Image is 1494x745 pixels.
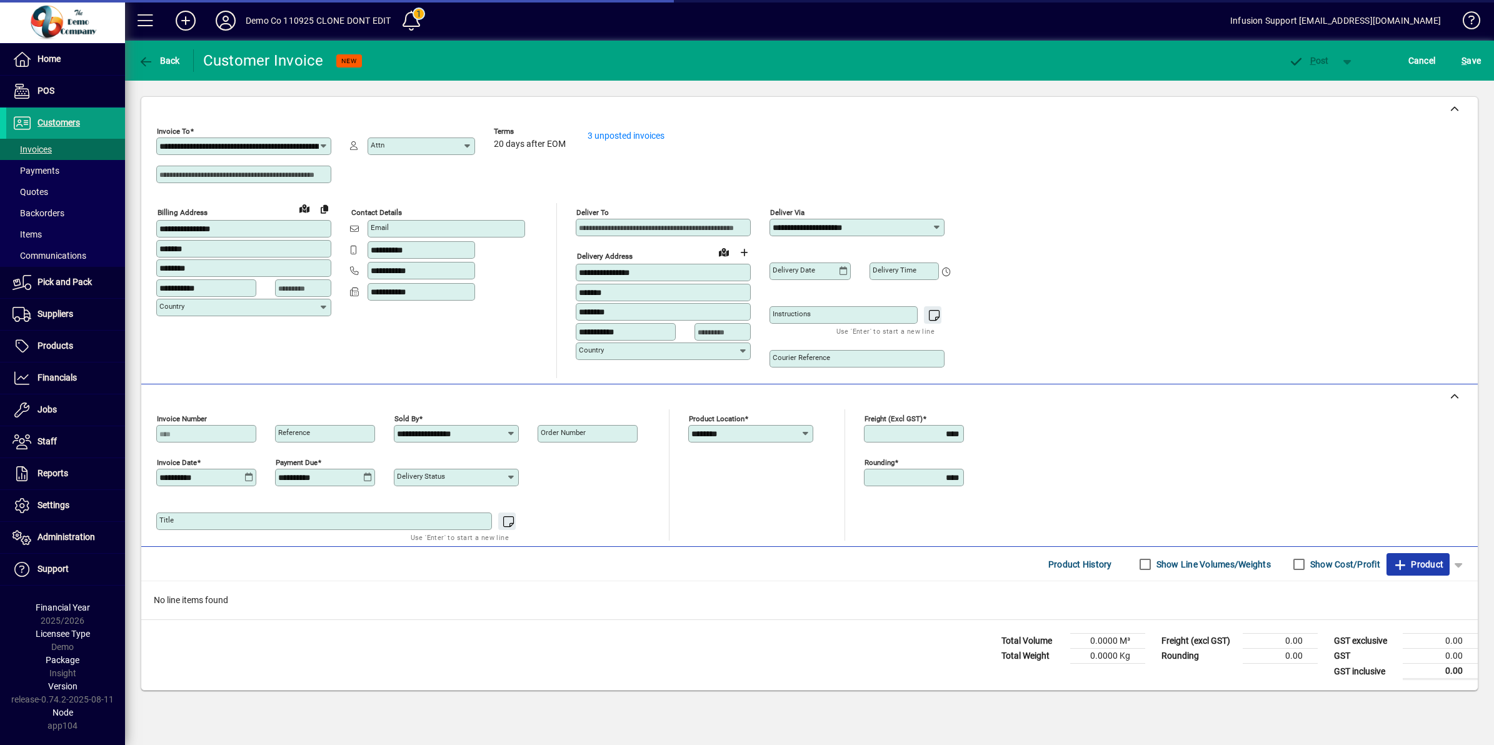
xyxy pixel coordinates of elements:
[6,224,125,245] a: Items
[138,56,180,66] span: Back
[1328,664,1403,679] td: GST inclusive
[689,414,744,423] mat-label: Product location
[6,394,125,426] a: Jobs
[1403,664,1478,679] td: 0.00
[494,139,566,149] span: 20 days after EOM
[734,242,754,262] button: Choose address
[6,331,125,362] a: Products
[46,655,79,665] span: Package
[1403,634,1478,649] td: 0.00
[773,266,815,274] mat-label: Delivery date
[6,458,125,489] a: Reports
[13,208,64,218] span: Backorders
[6,522,125,553] a: Administration
[166,9,206,32] button: Add
[38,309,73,319] span: Suppliers
[203,51,324,71] div: Customer Invoice
[1393,554,1443,574] span: Product
[1288,56,1329,66] span: ost
[38,404,57,414] span: Jobs
[53,707,73,717] span: Node
[13,251,86,261] span: Communications
[579,346,604,354] mat-label: Country
[36,629,90,639] span: Licensee Type
[13,229,42,239] span: Items
[6,139,125,160] a: Invoices
[6,362,125,394] a: Financials
[141,581,1478,619] div: No line items found
[6,181,125,202] a: Quotes
[135,49,183,72] button: Back
[1328,634,1403,649] td: GST exclusive
[38,54,61,64] span: Home
[1154,558,1271,571] label: Show Line Volumes/Weights
[865,414,923,423] mat-label: Freight (excl GST)
[1458,49,1484,72] button: Save
[6,245,125,266] a: Communications
[276,458,318,467] mat-label: Payment due
[494,127,569,136] span: Terms
[1155,649,1243,664] td: Rounding
[1043,553,1117,576] button: Product History
[1461,56,1466,66] span: S
[38,372,77,382] span: Financials
[206,9,246,32] button: Profile
[770,208,805,217] mat-label: Deliver via
[773,309,811,318] mat-label: Instructions
[836,324,935,338] mat-hint: Use 'Enter' to start a new line
[1308,558,1380,571] label: Show Cost/Profit
[1461,51,1481,71] span: ave
[38,277,92,287] span: Pick and Pack
[873,266,916,274] mat-label: Delivery time
[397,472,445,481] mat-label: Delivery status
[394,414,419,423] mat-label: Sold by
[13,166,59,176] span: Payments
[1070,634,1145,649] td: 0.0000 M³
[6,160,125,181] a: Payments
[6,267,125,298] a: Pick and Pack
[125,49,194,72] app-page-header-button: Back
[159,516,174,524] mat-label: Title
[1243,634,1318,649] td: 0.00
[157,458,197,467] mat-label: Invoice date
[157,414,207,423] mat-label: Invoice number
[6,202,125,224] a: Backorders
[1328,649,1403,664] td: GST
[1070,649,1145,664] td: 0.0000 Kg
[1403,649,1478,664] td: 0.00
[38,500,69,510] span: Settings
[38,532,95,542] span: Administration
[865,458,895,467] mat-label: Rounding
[411,530,509,544] mat-hint: Use 'Enter' to start a new line
[38,436,57,446] span: Staff
[1048,554,1112,574] span: Product History
[1155,634,1243,649] td: Freight (excl GST)
[995,649,1070,664] td: Total Weight
[6,44,125,75] a: Home
[1243,649,1318,664] td: 0.00
[1408,51,1436,71] span: Cancel
[588,131,664,141] a: 3 unposted invoices
[246,11,391,31] div: Demo Co 110925 CLONE DONT EDIT
[1230,11,1441,31] div: Infusion Support [EMAIL_ADDRESS][DOMAIN_NAME]
[6,426,125,457] a: Staff
[38,341,73,351] span: Products
[48,681,78,691] span: Version
[576,208,609,217] mat-label: Deliver To
[6,299,125,330] a: Suppliers
[341,57,357,65] span: NEW
[1405,49,1439,72] button: Cancel
[541,428,586,437] mat-label: Order number
[6,76,125,107] a: POS
[159,302,184,311] mat-label: Country
[1282,49,1335,72] button: Post
[371,223,389,232] mat-label: Email
[6,554,125,585] a: Support
[314,199,334,219] button: Copy to Delivery address
[13,187,48,197] span: Quotes
[38,468,68,478] span: Reports
[157,127,190,136] mat-label: Invoice To
[38,86,54,96] span: POS
[38,564,69,574] span: Support
[371,141,384,149] mat-label: Attn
